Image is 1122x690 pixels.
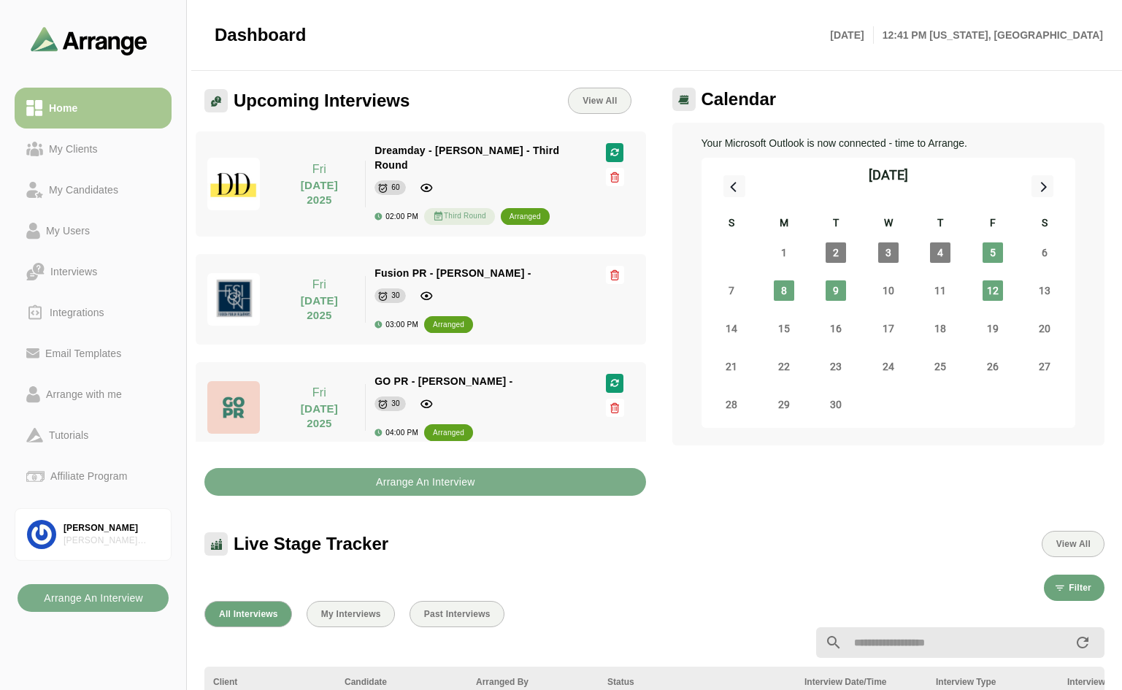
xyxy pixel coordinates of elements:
[15,333,172,374] a: Email Templates
[64,522,159,534] div: [PERSON_NAME]
[39,345,127,362] div: Email Templates
[15,129,172,169] a: My Clients
[43,181,124,199] div: My Candidates
[702,134,1076,152] p: Your Microsoft Outlook is now connected - time to Arrange.
[391,396,400,411] div: 30
[374,321,418,329] div: 03:00 PM
[45,263,103,280] div: Interviews
[43,426,94,444] div: Tutorials
[826,394,846,415] span: Tuesday, September 30, 2025
[983,242,1003,263] span: Friday, September 5, 2025
[423,609,491,619] span: Past Interviews
[18,584,169,612] button: Arrange An Interview
[1034,318,1055,339] span: Saturday, September 20, 2025
[826,280,846,301] span: Tuesday, September 9, 2025
[862,215,915,234] div: W
[1034,280,1055,301] span: Saturday, September 13, 2025
[15,292,172,333] a: Integrations
[15,415,172,456] a: Tutorials
[826,318,846,339] span: Tuesday, September 16, 2025
[774,242,794,263] span: Monday, September 1, 2025
[218,609,278,619] span: All Interviews
[234,533,388,555] span: Live Stage Tracker
[774,280,794,301] span: Monday, September 8, 2025
[930,356,950,377] span: Thursday, September 25, 2025
[607,675,787,689] div: Status
[721,318,742,339] span: Sunday, September 14, 2025
[410,601,504,627] button: Past Interviews
[1034,242,1055,263] span: Saturday, September 6, 2025
[804,675,918,689] div: Interview Date/Time
[15,169,172,210] a: My Candidates
[568,88,631,114] a: View All
[582,96,617,106] span: View All
[826,356,846,377] span: Tuesday, September 23, 2025
[204,468,646,496] button: Arrange An Interview
[983,356,1003,377] span: Friday, September 26, 2025
[374,267,531,279] span: Fusion PR - [PERSON_NAME] -
[207,273,260,326] img: fusion-logo.jpg
[1074,634,1091,651] i: appended action
[391,288,400,303] div: 30
[215,24,306,46] span: Dashboard
[433,318,464,332] div: arranged
[207,381,260,434] img: GO-PR-LOGO.jpg
[476,675,590,689] div: Arranged By
[374,145,559,171] span: Dreamday - [PERSON_NAME] - Third Round
[283,402,356,431] p: [DATE] 2025
[40,386,128,403] div: Arrange with me
[375,468,475,496] b: Arrange An Interview
[44,304,110,321] div: Integrations
[706,215,758,234] div: S
[374,375,512,387] span: GO PR - [PERSON_NAME] -
[283,178,356,207] p: [DATE] 2025
[930,280,950,301] span: Thursday, September 11, 2025
[1034,356,1055,377] span: Saturday, September 27, 2025
[826,242,846,263] span: Tuesday, September 2, 2025
[1056,539,1091,549] span: View All
[31,26,147,55] img: arrangeai-name-small-logo.4d2b8aee.svg
[283,161,356,178] p: Fri
[374,212,418,221] div: 02:00 PM
[207,158,260,210] img: dreamdayla_logo.jpg
[15,456,172,497] a: Affiliate Program
[878,318,899,339] span: Wednesday, September 17, 2025
[721,280,742,301] span: Sunday, September 7, 2025
[878,280,899,301] span: Wednesday, September 10, 2025
[830,26,873,44] p: [DATE]
[936,675,1050,689] div: Interview Type
[283,294,356,323] p: [DATE] 2025
[424,208,495,225] div: Third Round
[234,90,410,112] span: Upcoming Interviews
[15,374,172,415] a: Arrange with me
[774,356,794,377] span: Monday, September 22, 2025
[15,251,172,292] a: Interviews
[15,508,172,561] a: [PERSON_NAME][PERSON_NAME] Associates
[774,318,794,339] span: Monday, September 15, 2025
[374,429,418,437] div: 04:00 PM
[721,394,742,415] span: Sunday, September 28, 2025
[320,609,381,619] span: My Interviews
[983,318,1003,339] span: Friday, September 19, 2025
[43,584,143,612] b: Arrange An Interview
[15,210,172,251] a: My Users
[43,99,83,117] div: Home
[213,675,327,689] div: Client
[930,242,950,263] span: Thursday, September 4, 2025
[45,467,133,485] div: Affiliate Program
[391,180,400,195] div: 60
[874,26,1103,44] p: 12:41 PM [US_STATE], [GEOGRAPHIC_DATA]
[1042,531,1104,557] button: View All
[915,215,967,234] div: T
[930,318,950,339] span: Thursday, September 18, 2025
[510,210,541,224] div: arranged
[40,222,96,239] div: My Users
[810,215,863,234] div: T
[345,675,458,689] div: Candidate
[1068,583,1091,593] span: Filter
[878,242,899,263] span: Wednesday, September 3, 2025
[774,394,794,415] span: Monday, September 29, 2025
[721,356,742,377] span: Sunday, September 21, 2025
[1019,215,1072,234] div: S
[869,165,908,185] div: [DATE]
